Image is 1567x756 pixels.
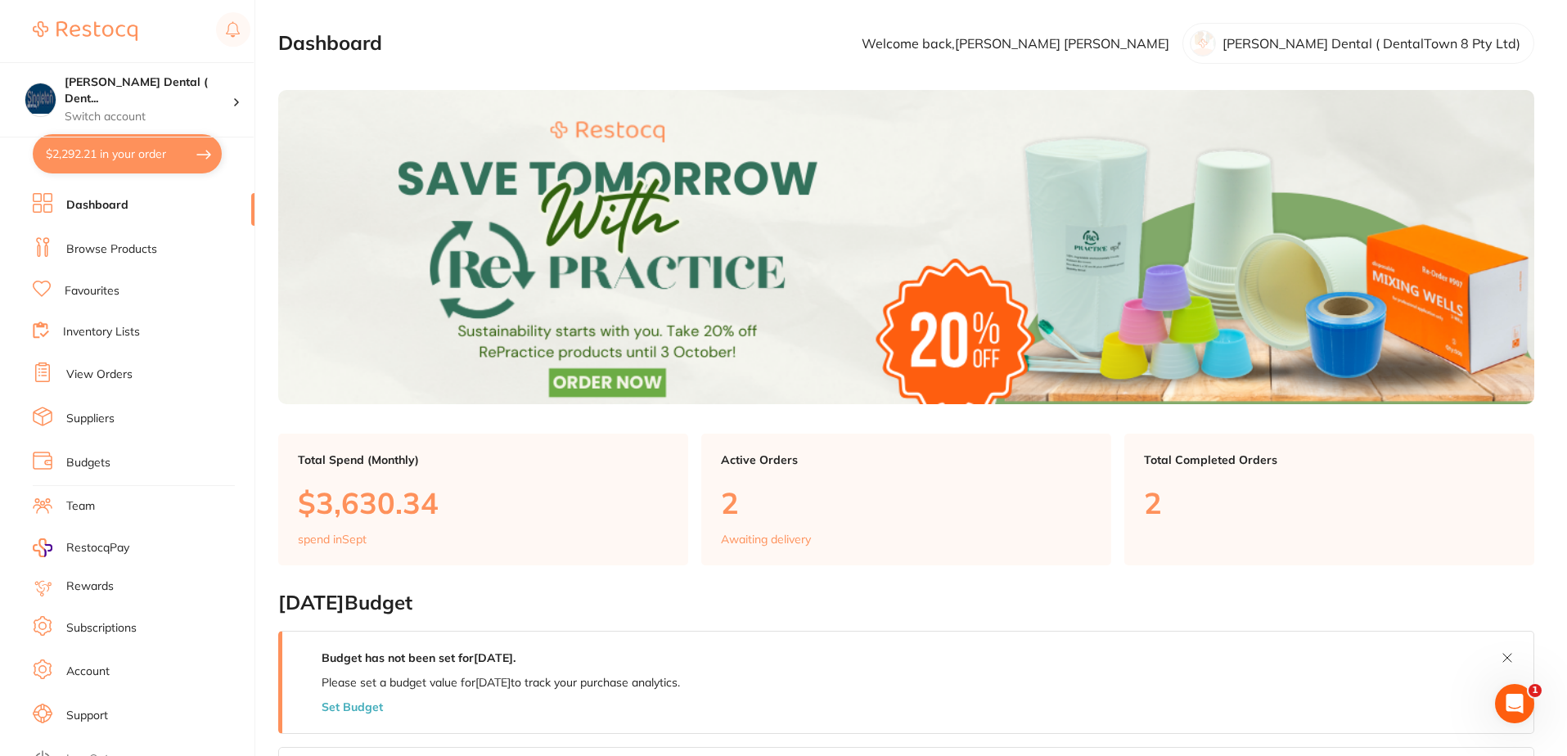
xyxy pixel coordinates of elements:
h2: Dashboard [278,32,382,55]
p: Active Orders [721,453,1092,466]
p: Welcome back, [PERSON_NAME] [PERSON_NAME] [862,36,1169,51]
a: Favourites [65,283,119,299]
span: RestocqPay [66,540,129,556]
h4: Singleton Dental ( DentalTown 8 Pty Ltd) [65,74,232,106]
a: Restocq Logo [33,12,137,50]
p: spend in Sept [298,533,367,546]
p: Switch account [65,109,232,125]
button: $2,292.21 in your order [33,134,222,173]
a: Account [66,664,110,680]
p: 2 [721,486,1092,520]
iframe: Intercom live chat [1495,684,1534,723]
strong: Budget has not been set for [DATE] . [322,650,516,665]
a: Inventory Lists [63,324,140,340]
a: Total Spend (Monthly)$3,630.34spend inSept [278,434,688,566]
h2: [DATE] Budget [278,592,1534,614]
a: Rewards [66,578,114,595]
a: Subscriptions [66,620,137,637]
img: Restocq Logo [33,21,137,41]
p: 2 [1144,486,1515,520]
p: Total Spend (Monthly) [298,453,669,466]
p: Total Completed Orders [1144,453,1515,466]
img: Singleton Dental ( DentalTown 8 Pty Ltd) [25,83,56,114]
button: Set Budget [322,700,383,713]
img: RestocqPay [33,538,52,557]
a: Browse Products [66,241,157,258]
p: Awaiting delivery [721,533,811,546]
img: Dashboard [278,90,1534,404]
a: Active Orders2Awaiting delivery [701,434,1111,566]
a: Support [66,708,108,724]
a: Team [66,498,95,515]
a: Total Completed Orders2 [1124,434,1534,566]
span: 1 [1529,684,1542,697]
a: Dashboard [66,197,128,214]
a: Budgets [66,455,110,471]
p: Please set a budget value for [DATE] to track your purchase analytics. [322,676,680,689]
p: $3,630.34 [298,486,669,520]
a: RestocqPay [33,538,129,557]
p: [PERSON_NAME] Dental ( DentalTown 8 Pty Ltd) [1223,36,1520,51]
a: Suppliers [66,411,115,427]
a: View Orders [66,367,133,383]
